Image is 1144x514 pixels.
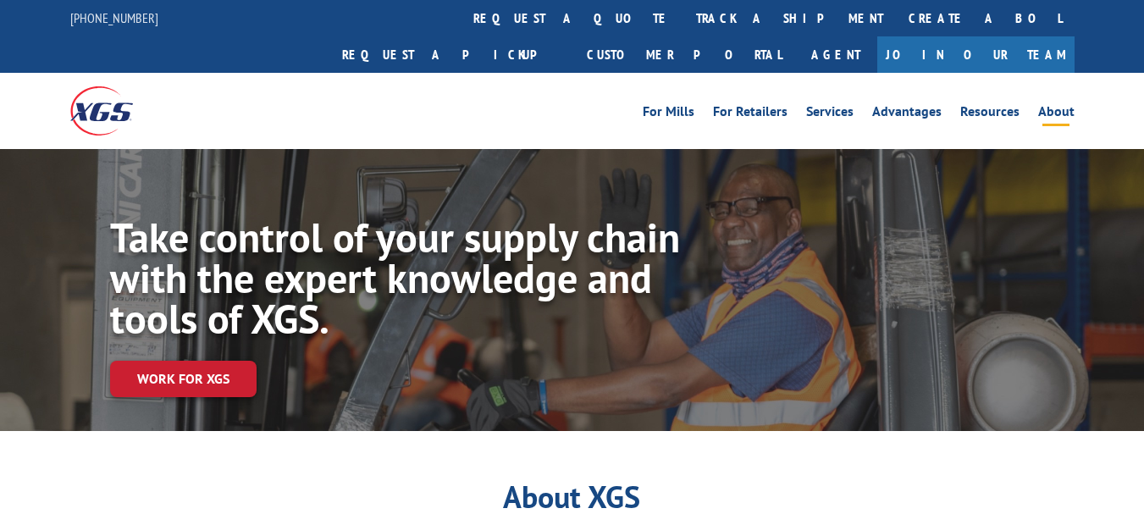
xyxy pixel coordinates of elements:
a: Advantages [872,105,942,124]
a: Request a pickup [329,36,574,73]
h1: Take control of your supply chain with the expert knowledge and tools of XGS. [110,217,684,347]
a: For Mills [643,105,694,124]
a: Services [806,105,854,124]
a: Resources [960,105,1020,124]
a: Agent [794,36,877,73]
a: For Retailers [713,105,788,124]
a: Customer Portal [574,36,794,73]
a: [PHONE_NUMBER] [70,9,158,26]
a: About [1038,105,1075,124]
a: Work for XGS [110,361,257,397]
a: Join Our Team [877,36,1075,73]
